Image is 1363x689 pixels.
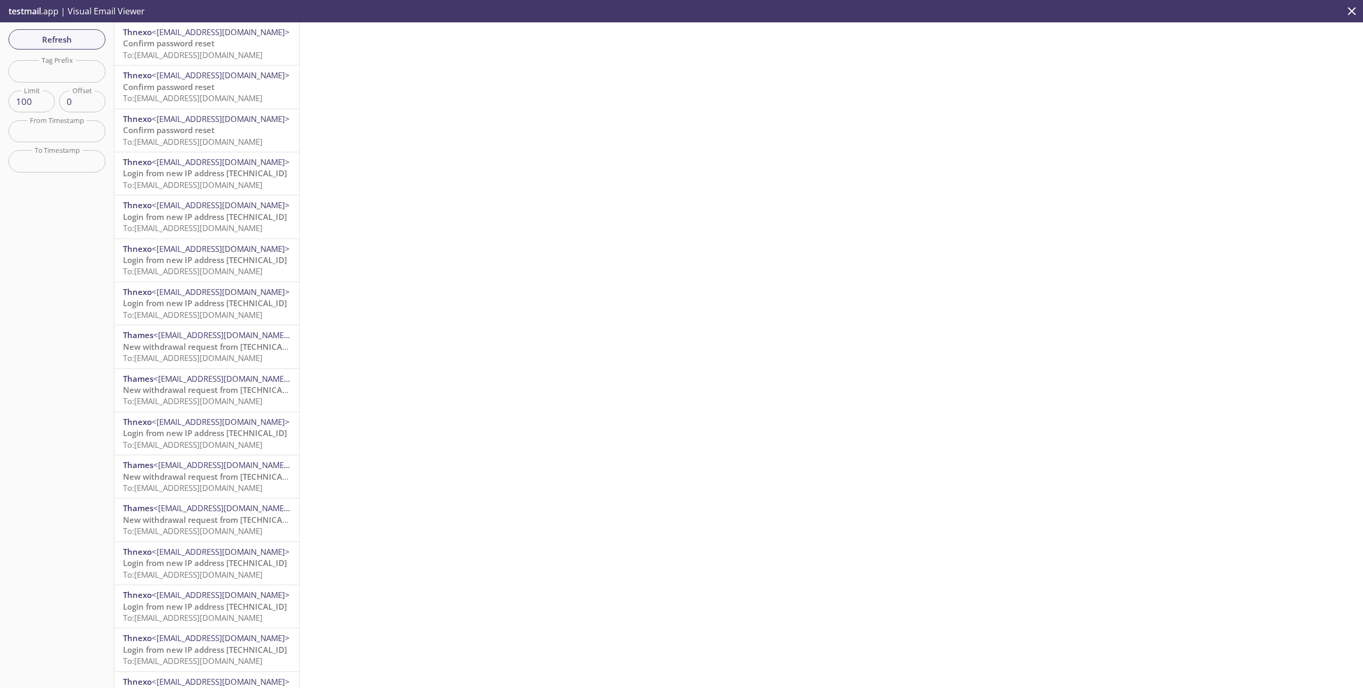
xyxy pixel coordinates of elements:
span: To: [EMAIL_ADDRESS][DOMAIN_NAME] [123,526,262,536]
span: Thames [123,460,153,470]
span: New withdrawal request from [TECHNICAL_ID] - (CET) [123,384,327,395]
span: To: [EMAIL_ADDRESS][DOMAIN_NAME] [123,266,262,276]
span: <[EMAIL_ADDRESS][DOMAIN_NAME]> [153,460,291,470]
span: Login from new IP address [TECHNICAL_ID] [123,211,287,222]
span: <[EMAIL_ADDRESS][DOMAIN_NAME]> [152,243,290,254]
span: To: [EMAIL_ADDRESS][DOMAIN_NAME] [123,136,262,147]
span: Thnexo [123,243,152,254]
span: To: [EMAIL_ADDRESS][DOMAIN_NAME] [123,655,262,666]
span: <[EMAIL_ADDRESS][DOMAIN_NAME]> [152,200,290,210]
span: To: [EMAIL_ADDRESS][DOMAIN_NAME] [123,439,262,450]
span: Thnexo [123,157,152,167]
span: To: [EMAIL_ADDRESS][DOMAIN_NAME] [123,50,262,60]
span: New withdrawal request from [TECHNICAL_ID] - (CET) [123,471,327,482]
span: <[EMAIL_ADDRESS][DOMAIN_NAME]> [152,157,290,167]
span: To: [EMAIL_ADDRESS][DOMAIN_NAME] [123,569,262,580]
span: <[EMAIL_ADDRESS][DOMAIN_NAME]> [152,416,290,427]
span: Login from new IP address [TECHNICAL_ID] [123,601,287,612]
span: Login from new IP address [TECHNICAL_ID] [123,168,287,178]
span: Login from new IP address [TECHNICAL_ID] [123,557,287,568]
span: <[EMAIL_ADDRESS][DOMAIN_NAME]> [153,373,291,384]
div: Thnexo<[EMAIL_ADDRESS][DOMAIN_NAME]>Login from new IP address [TECHNICAL_ID]To:[EMAIL_ADDRESS][DO... [114,585,299,628]
span: Login from new IP address [TECHNICAL_ID] [123,298,287,308]
span: Thames [123,330,153,340]
span: To: [EMAIL_ADDRESS][DOMAIN_NAME] [123,223,262,233]
span: <[EMAIL_ADDRESS][DOMAIN_NAME]> [153,330,291,340]
span: To: [EMAIL_ADDRESS][DOMAIN_NAME] [123,179,262,190]
span: Thnexo [123,633,152,643]
span: <[EMAIL_ADDRESS][DOMAIN_NAME]> [152,286,290,297]
span: Thnexo [123,589,152,600]
span: Thnexo [123,113,152,124]
div: Thames<[EMAIL_ADDRESS][DOMAIN_NAME]>New withdrawal request from [TECHNICAL_ID] - (CET)To:[EMAIL_A... [114,455,299,498]
span: To: [EMAIL_ADDRESS][DOMAIN_NAME] [123,93,262,103]
div: Thnexo<[EMAIL_ADDRESS][DOMAIN_NAME]>Login from new IP address [TECHNICAL_ID]To:[EMAIL_ADDRESS][DO... [114,542,299,585]
span: Thnexo [123,27,152,37]
div: Thames<[EMAIL_ADDRESS][DOMAIN_NAME]>New withdrawal request from [TECHNICAL_ID] - (CET)To:[EMAIL_A... [114,325,299,368]
div: Thnexo<[EMAIL_ADDRESS][DOMAIN_NAME]>Confirm password resetTo:[EMAIL_ADDRESS][DOMAIN_NAME] [114,65,299,108]
span: <[EMAIL_ADDRESS][DOMAIN_NAME]> [152,546,290,557]
span: Confirm password reset [123,81,215,92]
span: Thames [123,503,153,513]
span: New withdrawal request from [TECHNICAL_ID] - (CET) [123,514,327,525]
span: <[EMAIL_ADDRESS][DOMAIN_NAME]> [152,113,290,124]
span: Refresh [17,32,97,46]
span: <[EMAIL_ADDRESS][DOMAIN_NAME]> [153,503,291,513]
span: <[EMAIL_ADDRESS][DOMAIN_NAME]> [152,27,290,37]
div: Thames<[EMAIL_ADDRESS][DOMAIN_NAME]>New withdrawal request from [TECHNICAL_ID] - (CET)To:[EMAIL_A... [114,369,299,412]
span: To: [EMAIL_ADDRESS][DOMAIN_NAME] [123,309,262,320]
span: Thnexo [123,416,152,427]
span: To: [EMAIL_ADDRESS][DOMAIN_NAME] [123,352,262,363]
span: Thnexo [123,286,152,297]
div: Thnexo<[EMAIL_ADDRESS][DOMAIN_NAME]>Confirm password resetTo:[EMAIL_ADDRESS][DOMAIN_NAME] [114,22,299,65]
span: Thnexo [123,200,152,210]
span: Thnexo [123,546,152,557]
span: testmail [9,5,41,17]
span: Login from new IP address [TECHNICAL_ID] [123,255,287,265]
span: <[EMAIL_ADDRESS][DOMAIN_NAME]> [152,70,290,80]
span: Thnexo [123,676,152,687]
span: <[EMAIL_ADDRESS][DOMAIN_NAME]> [152,676,290,687]
div: Thames<[EMAIL_ADDRESS][DOMAIN_NAME]>New withdrawal request from [TECHNICAL_ID] - (CET)To:[EMAIL_A... [114,498,299,541]
span: To: [EMAIL_ADDRESS][DOMAIN_NAME] [123,612,262,623]
div: Thnexo<[EMAIL_ADDRESS][DOMAIN_NAME]>Login from new IP address [TECHNICAL_ID]To:[EMAIL_ADDRESS][DO... [114,628,299,671]
div: Thnexo<[EMAIL_ADDRESS][DOMAIN_NAME]>Login from new IP address [TECHNICAL_ID]To:[EMAIL_ADDRESS][DO... [114,152,299,195]
div: Thnexo<[EMAIL_ADDRESS][DOMAIN_NAME]>Login from new IP address [TECHNICAL_ID]To:[EMAIL_ADDRESS][DO... [114,195,299,238]
span: Confirm password reset [123,38,215,48]
div: Thnexo<[EMAIL_ADDRESS][DOMAIN_NAME]>Login from new IP address [TECHNICAL_ID]To:[EMAIL_ADDRESS][DO... [114,239,299,282]
span: To: [EMAIL_ADDRESS][DOMAIN_NAME] [123,396,262,406]
span: <[EMAIL_ADDRESS][DOMAIN_NAME]> [152,633,290,643]
span: Thnexo [123,70,152,80]
span: Confirm password reset [123,125,215,135]
button: Refresh [9,29,105,50]
span: Login from new IP address [TECHNICAL_ID] [123,644,287,655]
div: Thnexo<[EMAIL_ADDRESS][DOMAIN_NAME]>Confirm password resetTo:[EMAIL_ADDRESS][DOMAIN_NAME] [114,109,299,152]
span: New withdrawal request from [TECHNICAL_ID] - (CET) [123,341,327,352]
div: Thnexo<[EMAIL_ADDRESS][DOMAIN_NAME]>Login from new IP address [TECHNICAL_ID]To:[EMAIL_ADDRESS][DO... [114,412,299,455]
div: Thnexo<[EMAIL_ADDRESS][DOMAIN_NAME]>Login from new IP address [TECHNICAL_ID]To:[EMAIL_ADDRESS][DO... [114,282,299,325]
span: <[EMAIL_ADDRESS][DOMAIN_NAME]> [152,589,290,600]
span: Login from new IP address [TECHNICAL_ID] [123,428,287,438]
span: To: [EMAIL_ADDRESS][DOMAIN_NAME] [123,482,262,493]
span: Thames [123,373,153,384]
